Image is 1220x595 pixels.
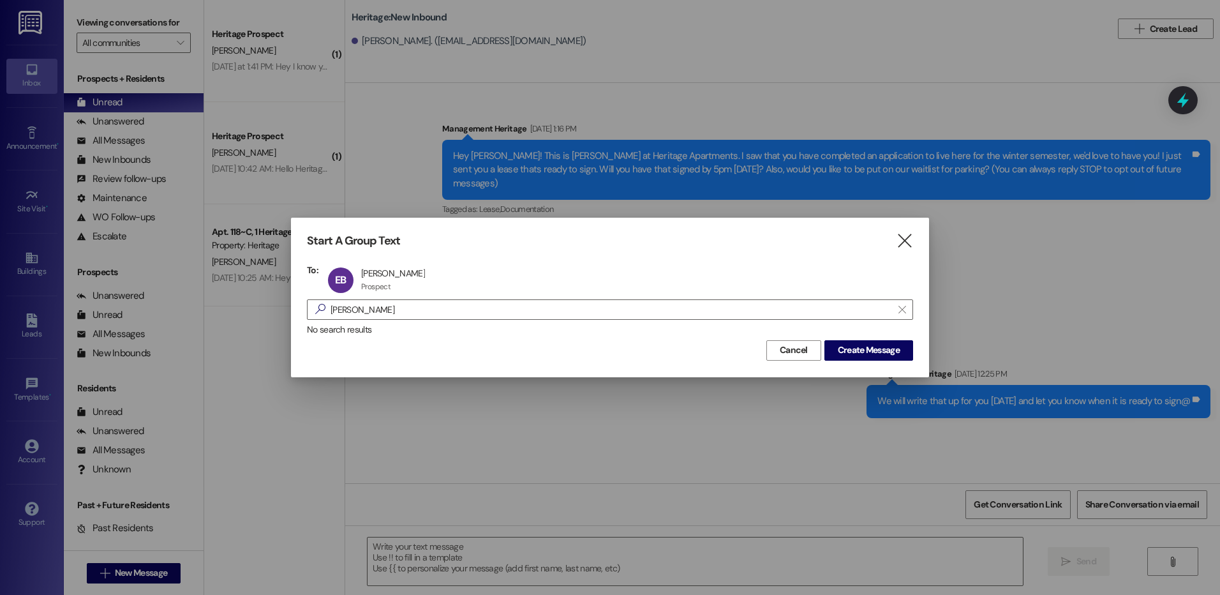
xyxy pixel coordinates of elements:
[307,264,318,276] h3: To:
[898,305,905,315] i: 
[307,234,400,248] h3: Start A Group Text
[780,343,808,357] span: Cancel
[361,282,391,292] div: Prospect
[766,340,821,361] button: Cancel
[307,323,913,336] div: No search results
[896,234,913,248] i: 
[361,267,425,279] div: [PERSON_NAME]
[838,343,900,357] span: Create Message
[335,273,346,287] span: EB
[331,301,892,319] input: Search for any contact or apartment
[824,340,913,361] button: Create Message
[892,300,912,319] button: Clear text
[310,303,331,316] i: 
